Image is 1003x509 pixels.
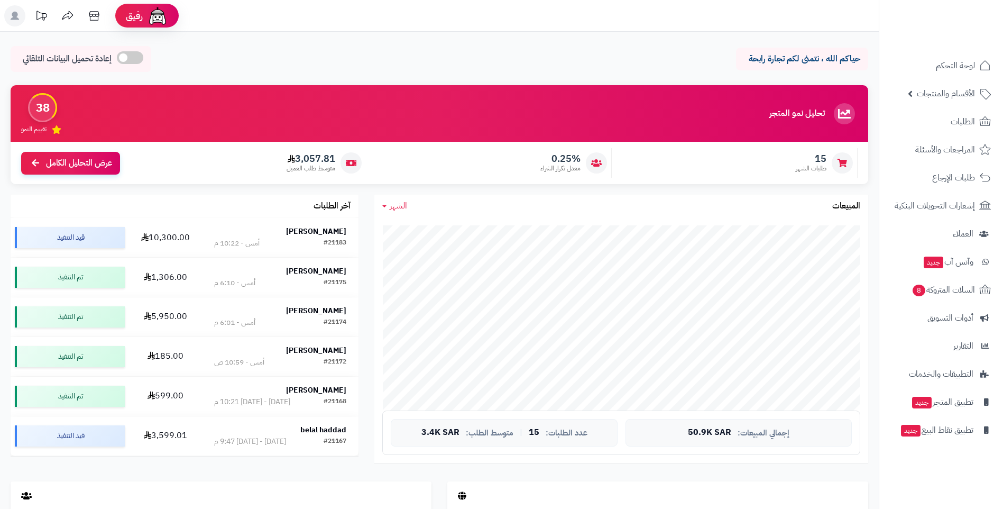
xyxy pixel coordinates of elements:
span: 50.9K SAR [688,428,731,438]
a: العملاء [886,221,997,247]
td: 3,599.01 [129,416,202,456]
span: وآتس آب [923,254,973,269]
span: جديد [924,257,943,268]
a: التطبيقات والخدمات [886,361,997,387]
div: #21172 [324,357,346,368]
td: 10,300.00 [129,218,202,257]
a: طلبات الإرجاع [886,165,997,190]
span: جديد [912,397,932,408]
a: تطبيق المتجرجديد [886,389,997,415]
span: 0.25% [540,153,581,165]
img: ai-face.png [147,5,168,26]
span: متوسط الطلب: [466,429,513,438]
span: تطبيق المتجر [911,395,973,410]
span: 3.4K SAR [421,428,459,438]
span: تقييم النمو [21,125,47,134]
span: العملاء [953,226,973,241]
div: #21168 [324,397,346,407]
span: 8 [913,285,925,296]
span: أدوات التسويق [927,311,973,325]
h3: تحليل نمو المتجر [769,109,825,119]
td: 5,950.00 [129,297,202,337]
span: إعادة تحميل البيانات التلقائي [23,53,112,65]
strong: [PERSON_NAME] [286,226,346,237]
strong: [PERSON_NAME] [286,305,346,316]
span: معدل تكرار الشراء [540,164,581,173]
div: قيد التنفيذ [15,227,125,248]
a: عرض التحليل الكامل [21,152,120,175]
strong: [PERSON_NAME] [286,345,346,356]
span: إشعارات التحويلات البنكية [895,198,975,213]
div: أمس - 6:10 م [214,278,255,288]
img: logo-2.png [931,25,993,47]
div: [DATE] - [DATE] 9:47 م [214,437,286,447]
div: تم التنفيذ [15,306,125,328]
div: #21175 [324,278,346,288]
div: أمس - 10:59 ص [214,357,264,368]
div: [DATE] - [DATE] 10:21 م [214,397,290,407]
span: السلات المتروكة [912,283,975,297]
div: تم التنفيذ [15,386,125,407]
a: الشهر [382,200,407,212]
span: الشهر [390,199,407,212]
strong: [PERSON_NAME] [286,385,346,396]
span: إجمالي المبيعات: [738,429,789,438]
div: أمس - 10:22 م [214,238,260,249]
td: 1,306.00 [129,258,202,297]
h3: آخر الطلبات [314,202,351,211]
a: لوحة التحكم [886,53,997,78]
div: أمس - 6:01 م [214,317,255,328]
a: تطبيق نقاط البيعجديد [886,417,997,443]
span: | [520,429,522,437]
p: حياكم الله ، نتمنى لكم تجارة رابحة [744,53,860,65]
a: وآتس آبجديد [886,249,997,275]
span: رفيق [126,10,143,22]
div: قيد التنفيذ [15,425,125,447]
td: 185.00 [129,337,202,376]
div: #21174 [324,317,346,328]
strong: belal haddad [300,424,346,435]
div: تم التنفيذ [15,267,125,288]
span: لوحة التحكم [936,58,975,73]
span: 15 [529,428,539,438]
span: التقارير [953,339,973,353]
h3: المبيعات [832,202,860,211]
a: أدوات التسويق [886,305,997,331]
span: طلبات الإرجاع [932,170,975,185]
td: 599.00 [129,377,202,416]
a: المراجعات والأسئلة [886,137,997,162]
span: 15 [796,153,826,165]
div: #21183 [324,238,346,249]
div: #21167 [324,437,346,447]
span: جديد [901,425,921,437]
span: طلبات الشهر [796,164,826,173]
a: إشعارات التحويلات البنكية [886,193,997,219]
a: الطلبات [886,109,997,134]
strong: [PERSON_NAME] [286,266,346,277]
span: التطبيقات والخدمات [909,367,973,381]
div: تم التنفيذ [15,346,125,367]
a: تحديثات المنصة [28,5,54,29]
a: السلات المتروكة8 [886,277,997,303]
span: عرض التحليل الكامل [46,157,112,169]
span: الأقسام والمنتجات [917,86,975,101]
span: 3,057.81 [287,153,335,165]
span: الطلبات [951,114,975,129]
a: التقارير [886,333,997,359]
span: عدد الطلبات: [546,429,587,438]
span: تطبيق نقاط البيع [900,423,973,438]
span: المراجعات والأسئلة [915,142,975,157]
span: متوسط طلب العميل [287,164,335,173]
